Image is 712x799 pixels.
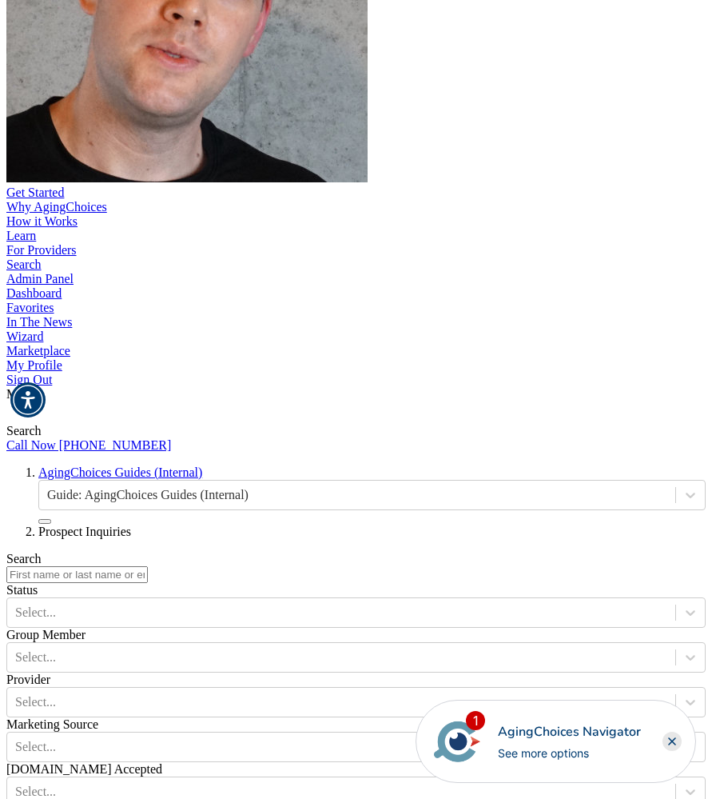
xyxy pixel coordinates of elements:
div: Search [6,258,706,272]
label: Status [6,583,38,597]
input: First name or last name or email or provider name or enterprise name [6,566,148,583]
div: 1 [466,711,485,730]
div: Admin Panel [6,272,706,286]
button: Make Default Group [38,519,51,524]
div: See more options [498,745,641,761]
div: Popover trigger [38,465,706,480]
div: Search [6,424,706,438]
div: In The News [6,315,706,330]
div: Get Started [6,186,706,200]
div: Wizard [6,330,706,344]
div: Menu [6,387,706,401]
nav: breadcrumb [6,465,706,539]
div: Dashboard [6,286,706,301]
div: For Providers [6,243,706,258]
div: Marketplace [6,344,706,358]
a: Call Now [PHONE_NUMBER] [6,438,171,452]
div: Sign Out [6,373,706,387]
div: Close [662,732,682,751]
div: AgingChoices Navigator [498,722,641,741]
img: avatar [430,714,484,769]
label: Search [6,552,42,565]
label: Group Member [6,628,86,641]
label: Marketing Source [6,717,98,731]
div: How it Works [6,214,706,229]
div: Accessibility Menu [10,382,46,417]
div: Why AgingChoices [6,200,706,214]
label: [DOMAIN_NAME] Accepted [6,762,162,776]
div: Learn [6,229,706,243]
div: Favorites [6,301,706,315]
div: My Profile [6,358,706,373]
label: Provider [6,673,50,686]
a: AgingChoices Guides (Internal) [38,465,202,479]
span: Prospect Inquiries [38,525,131,538]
